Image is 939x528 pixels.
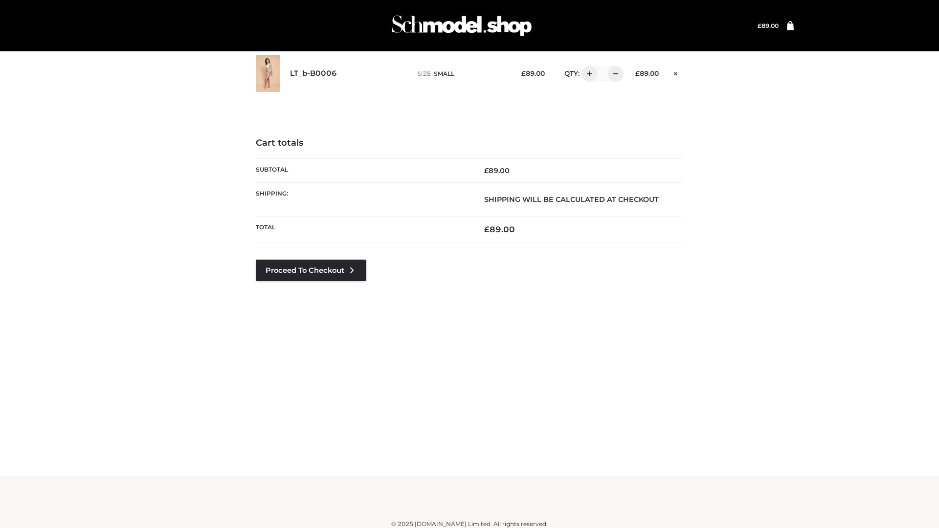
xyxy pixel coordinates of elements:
[418,69,506,78] p: size :
[758,22,779,29] bdi: 89.00
[635,69,640,77] span: £
[484,166,489,175] span: £
[256,138,683,149] h4: Cart totals
[521,69,545,77] bdi: 89.00
[256,158,469,182] th: Subtotal
[484,224,490,234] span: £
[484,195,659,204] strong: Shipping will be calculated at checkout
[521,69,526,77] span: £
[635,69,659,77] bdi: 89.00
[758,22,779,29] a: £89.00
[256,217,469,242] th: Total
[290,69,337,78] a: LT_b-B0006
[669,66,683,79] a: Remove this item
[434,70,454,77] span: SMALL
[388,6,535,45] img: Schmodel Admin 964
[758,22,761,29] span: £
[256,182,469,216] th: Shipping:
[484,166,510,175] bdi: 89.00
[555,66,620,82] div: QTY:
[256,55,280,92] img: LT_b-B0006 - SMALL
[256,260,366,281] a: Proceed to Checkout
[484,224,515,234] bdi: 89.00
